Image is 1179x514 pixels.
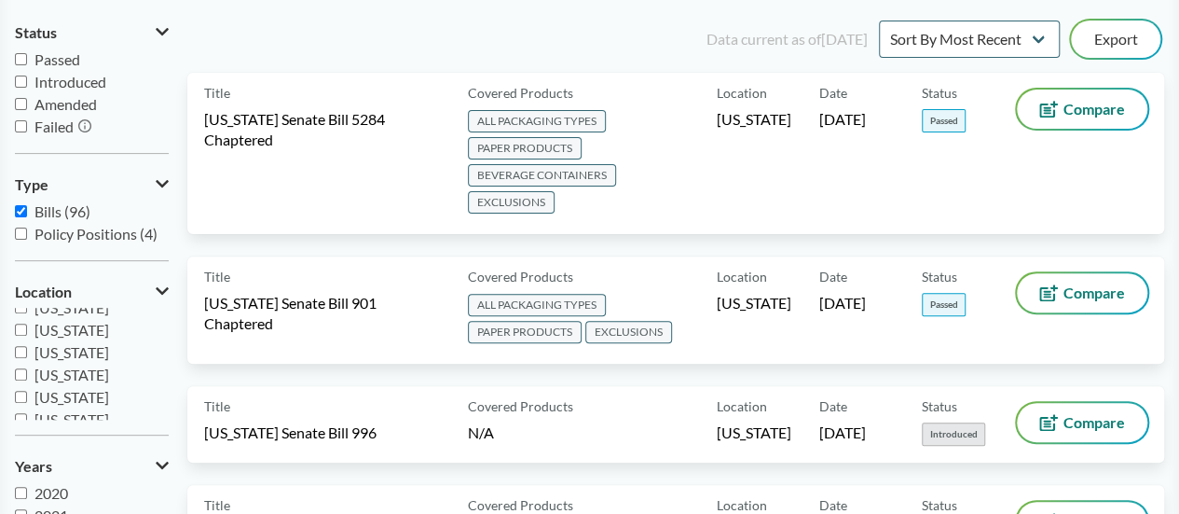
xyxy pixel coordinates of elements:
span: Date [819,83,847,103]
span: Location [717,396,767,416]
span: Introduced [922,423,985,446]
span: Failed [34,118,74,135]
span: Amended [34,95,97,113]
span: Date [819,267,847,286]
span: EXCLUSIONS [585,321,672,343]
span: N/A [468,424,494,441]
div: Data current as of [DATE] [706,28,868,50]
span: [US_STATE] [34,388,109,406]
span: Covered Products [468,267,573,286]
span: Status [15,24,57,41]
span: [US_STATE] [34,321,109,339]
input: [US_STATE] [15,391,27,403]
input: [US_STATE] [15,413,27,425]
span: ALL PACKAGING TYPES [468,294,606,316]
span: Passed [922,293,966,316]
span: Location [717,267,767,286]
span: [US_STATE] [717,293,791,313]
input: Bills (96) [15,205,27,217]
span: [DATE] [819,293,866,313]
span: [US_STATE] [34,366,109,383]
button: Export [1071,21,1160,58]
span: [US_STATE] [34,299,109,316]
input: [US_STATE] [15,368,27,381]
input: [US_STATE] [15,346,27,358]
input: 2020 [15,487,27,499]
span: [DATE] [819,423,866,443]
span: [US_STATE] [34,410,109,428]
span: Type [15,176,48,193]
span: Status [922,83,957,103]
input: Amended [15,98,27,110]
span: Bills (96) [34,202,90,220]
span: Compare [1063,102,1125,117]
input: [US_STATE] [15,324,27,336]
span: Years [15,458,52,475]
span: BEVERAGE CONTAINERS [468,164,616,187]
span: [DATE] [819,109,866,130]
input: [US_STATE] [15,301,27,313]
span: Status [922,396,957,416]
span: EXCLUSIONS [468,191,555,214]
span: Introduced [34,73,106,90]
input: Failed [15,120,27,132]
span: 2020 [34,484,68,502]
button: Compare [1017,403,1147,442]
span: Covered Products [468,83,573,103]
span: [US_STATE] Senate Bill 901 Chaptered [204,293,446,334]
span: Passed [922,109,966,132]
input: Introduced [15,76,27,88]
span: Compare [1063,415,1125,430]
button: Type [15,169,169,201]
button: Compare [1017,90,1147,129]
input: Policy Positions (4) [15,228,27,240]
span: Compare [1063,285,1125,300]
button: Location [15,276,169,308]
span: ALL PACKAGING TYPES [468,110,606,132]
input: Passed [15,53,27,65]
span: Title [204,267,230,286]
button: Years [15,451,169,482]
span: [US_STATE] Senate Bill 5284 Chaptered [204,109,446,150]
span: Location [15,284,72,300]
button: Compare [1017,273,1147,313]
span: [US_STATE] [34,343,109,361]
span: Passed [34,50,80,68]
span: Title [204,396,230,416]
span: PAPER PRODUCTS [468,321,582,343]
span: Date [819,396,847,416]
span: PAPER PRODUCTS [468,137,582,160]
button: Status [15,17,169,49]
span: Policy Positions (4) [34,225,158,243]
span: Title [204,83,230,103]
span: Status [922,267,957,286]
span: [US_STATE] Senate Bill 996 [204,423,377,443]
span: Covered Products [468,396,573,416]
span: [US_STATE] [717,423,791,443]
span: [US_STATE] [717,109,791,130]
span: Location [717,83,767,103]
